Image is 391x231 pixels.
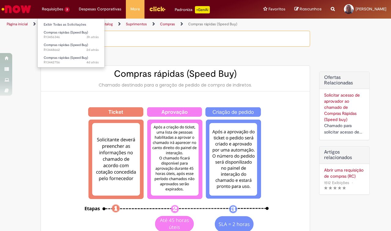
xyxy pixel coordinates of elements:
a: Exibir Todas as Solicitações [38,21,105,28]
h3: Artigos relacionados [324,150,365,160]
div: Obrigatório um anexo. [41,31,310,47]
h2: Compras rápidas (Speed Buy) [47,69,304,79]
span: Compras rápidas (Speed Buy) [44,43,88,47]
h2: Ofertas Relacionadas [324,75,365,86]
span: Favoritos [269,6,285,12]
span: 4d atrás [86,60,99,65]
span: Despesas Corporativas [79,6,121,12]
span: R13448662 [44,48,99,52]
div: Ofertas Relacionadas [319,72,370,140]
div: Chamado destinado para a geração de pedido de compra de indiretos. [47,82,304,88]
a: Suprimentos [126,22,147,27]
span: Requisições [42,6,63,12]
div: Padroniza [175,6,210,13]
img: click_logo_yellow_360x200.png [149,4,166,13]
span: 1512 Exibições [324,180,349,185]
time: 25/08/2025 08:32:42 [86,60,99,65]
time: 28/08/2025 09:47:03 [86,35,99,39]
a: Rascunhos [294,6,322,12]
time: 26/08/2025 14:30:09 [86,48,99,52]
span: • [350,179,354,187]
span: Compras rápidas (Speed Buy) [44,55,88,60]
a: Aberto R13448662 : Compras rápidas (Speed Buy) [38,42,105,53]
span: Rascunhos [300,6,322,12]
ul: Requisições [37,18,105,68]
a: Aberto R13442756 : Compras rápidas (Speed Buy) [38,55,105,66]
span: R13456346 [44,35,99,40]
span: More [130,6,140,12]
img: ServiceNow [1,3,32,15]
p: +GenAi [195,6,210,13]
ul: Trilhas de página [5,19,256,30]
span: [PERSON_NAME] [356,6,386,12]
a: Compras rápidas (Speed Buy) [188,22,237,27]
span: Compras rápidas (Speed Buy) [44,30,88,35]
a: Solicitar acesso de aprovador ao chamado de Compras Rápidas (Speed buy) [324,92,360,122]
a: Compras [160,22,175,27]
span: R13442756 [44,60,99,65]
span: 2d atrás [86,48,99,52]
div: Chamado para solicitar acesso de aprovador ao ticket de Speed buy [324,123,365,135]
span: 3h atrás [86,35,99,39]
a: Abrir uma requisição de compras (RC) [324,167,365,179]
a: Página inicial [7,22,28,27]
a: Aberto R13456346 : Compras rápidas (Speed Buy) [38,29,105,41]
span: 3 [64,7,70,12]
